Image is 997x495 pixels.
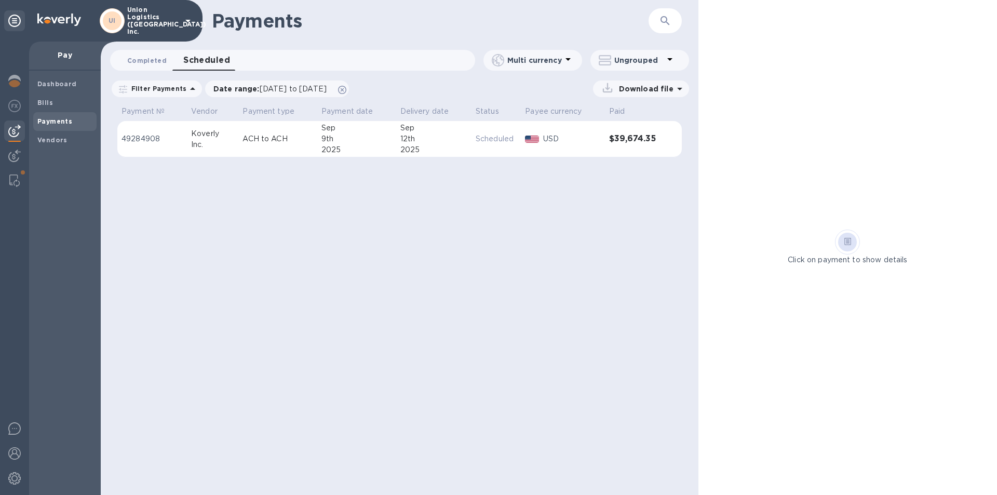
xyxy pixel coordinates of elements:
[321,106,387,117] span: Payment date
[321,123,392,133] div: Sep
[37,50,92,60] p: Pay
[609,106,639,117] span: Paid
[4,10,25,31] div: Unpin categories
[476,133,517,144] p: Scheduled
[609,106,625,117] p: Paid
[127,84,186,93] p: Filter Payments
[127,6,179,35] p: Union Logistics ([GEOGRAPHIC_DATA]) Inc.
[400,106,449,117] p: Delivery date
[543,133,601,144] p: USD
[476,106,513,117] span: Status
[476,106,499,117] p: Status
[260,85,327,93] span: [DATE] to [DATE]
[788,255,907,265] p: Click on payment to show details
[609,134,659,144] h3: $39,674.35
[242,133,313,144] p: ACH to ACH
[205,81,349,97] div: Date range:[DATE] to [DATE]
[191,128,234,139] div: Koverly
[37,99,53,106] b: Bills
[122,133,183,144] p: 49284908
[525,136,539,143] img: USD
[321,106,373,117] p: Payment date
[400,144,467,155] div: 2025
[242,106,294,117] p: Payment type
[37,80,77,88] b: Dashboard
[242,106,308,117] span: Payment type
[525,106,595,117] span: Payee currency
[183,53,230,68] span: Scheduled
[400,106,463,117] span: Delivery date
[213,84,332,94] p: Date range :
[37,117,72,125] b: Payments
[400,133,467,144] div: 12th
[127,55,167,66] span: Completed
[400,123,467,133] div: Sep
[212,10,588,32] h1: Payments
[321,133,392,144] div: 9th
[109,17,116,24] b: UI
[321,144,392,155] div: 2025
[191,139,234,150] div: Inc.
[191,106,218,117] p: Vendor
[122,106,178,117] span: Payment №
[37,136,68,144] b: Vendors
[525,106,582,117] p: Payee currency
[615,84,673,94] p: Download file
[122,106,165,117] p: Payment №
[8,100,21,112] img: Foreign exchange
[37,14,81,26] img: Logo
[191,106,231,117] span: Vendor
[507,55,562,65] p: Multi currency
[614,55,664,65] p: Ungrouped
